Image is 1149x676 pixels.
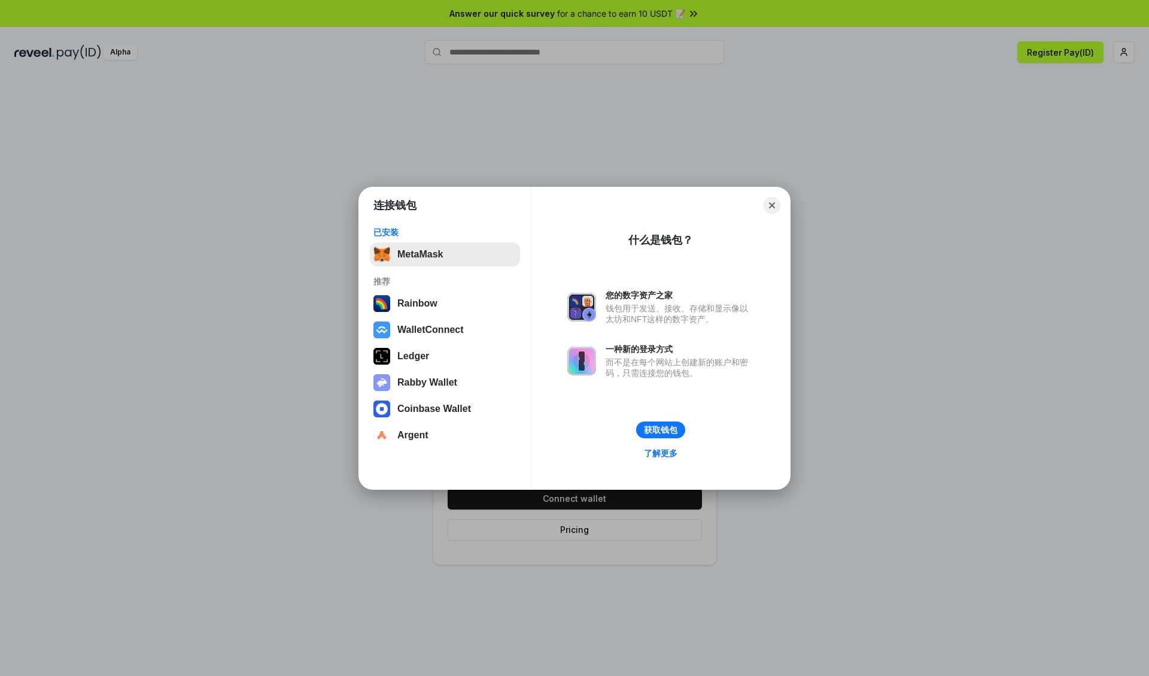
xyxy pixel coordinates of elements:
[373,348,390,365] img: svg+xml,%3Csvg%20xmlns%3D%22http%3A%2F%2Fwww.w3.org%2F2000%2Fsvg%22%20width%3D%2228%22%20height%3...
[370,423,520,447] button: Argent
[373,227,516,238] div: 已安装
[644,448,677,459] div: 了解更多
[370,318,520,342] button: WalletConnect
[764,197,780,214] button: Close
[606,357,754,378] div: 而不是在每个网站上创建新的账户和密码，只需连接您的钱包。
[397,351,429,362] div: Ledger
[397,430,428,441] div: Argent
[373,374,390,391] img: svg+xml,%3Csvg%20xmlns%3D%22http%3A%2F%2Fwww.w3.org%2F2000%2Fsvg%22%20fill%3D%22none%22%20viewBox...
[567,293,596,322] img: svg+xml,%3Csvg%20xmlns%3D%22http%3A%2F%2Fwww.w3.org%2F2000%2Fsvg%22%20fill%3D%22none%22%20viewBox...
[373,198,417,213] h1: 连接钱包
[370,371,520,395] button: Rabby Wallet
[370,344,520,368] button: Ledger
[397,298,437,309] div: Rainbow
[370,242,520,266] button: MetaMask
[370,397,520,421] button: Coinbase Wallet
[397,325,464,335] div: WalletConnect
[636,422,685,438] button: 获取钱包
[567,347,596,375] img: svg+xml,%3Csvg%20xmlns%3D%22http%3A%2F%2Fwww.w3.org%2F2000%2Fsvg%22%20fill%3D%22none%22%20viewBox...
[397,404,471,414] div: Coinbase Wallet
[397,377,457,388] div: Rabby Wallet
[373,246,390,263] img: svg+xml,%3Csvg%20fill%3D%22none%22%20height%3D%2233%22%20viewBox%3D%220%200%2035%2033%22%20width%...
[370,292,520,316] button: Rainbow
[644,425,677,435] div: 获取钱包
[637,445,685,461] a: 了解更多
[373,276,516,287] div: 推荐
[373,322,390,338] img: svg+xml,%3Csvg%20width%3D%2228%22%20height%3D%2228%22%20viewBox%3D%220%200%2028%2028%22%20fill%3D...
[373,427,390,444] img: svg+xml,%3Csvg%20width%3D%2228%22%20height%3D%2228%22%20viewBox%3D%220%200%2028%2028%22%20fill%3D...
[606,290,754,301] div: 您的数字资产之家
[606,303,754,325] div: 钱包用于发送、接收、存储和显示像以太坊和NFT这样的数字资产。
[373,295,390,312] img: svg+xml,%3Csvg%20width%3D%22120%22%20height%3D%22120%22%20viewBox%3D%220%200%20120%20120%22%20fil...
[373,401,390,417] img: svg+xml,%3Csvg%20width%3D%2228%22%20height%3D%2228%22%20viewBox%3D%220%200%2028%2028%22%20fill%3D...
[628,233,693,247] div: 什么是钱包？
[397,249,443,260] div: MetaMask
[606,344,754,354] div: 一种新的登录方式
